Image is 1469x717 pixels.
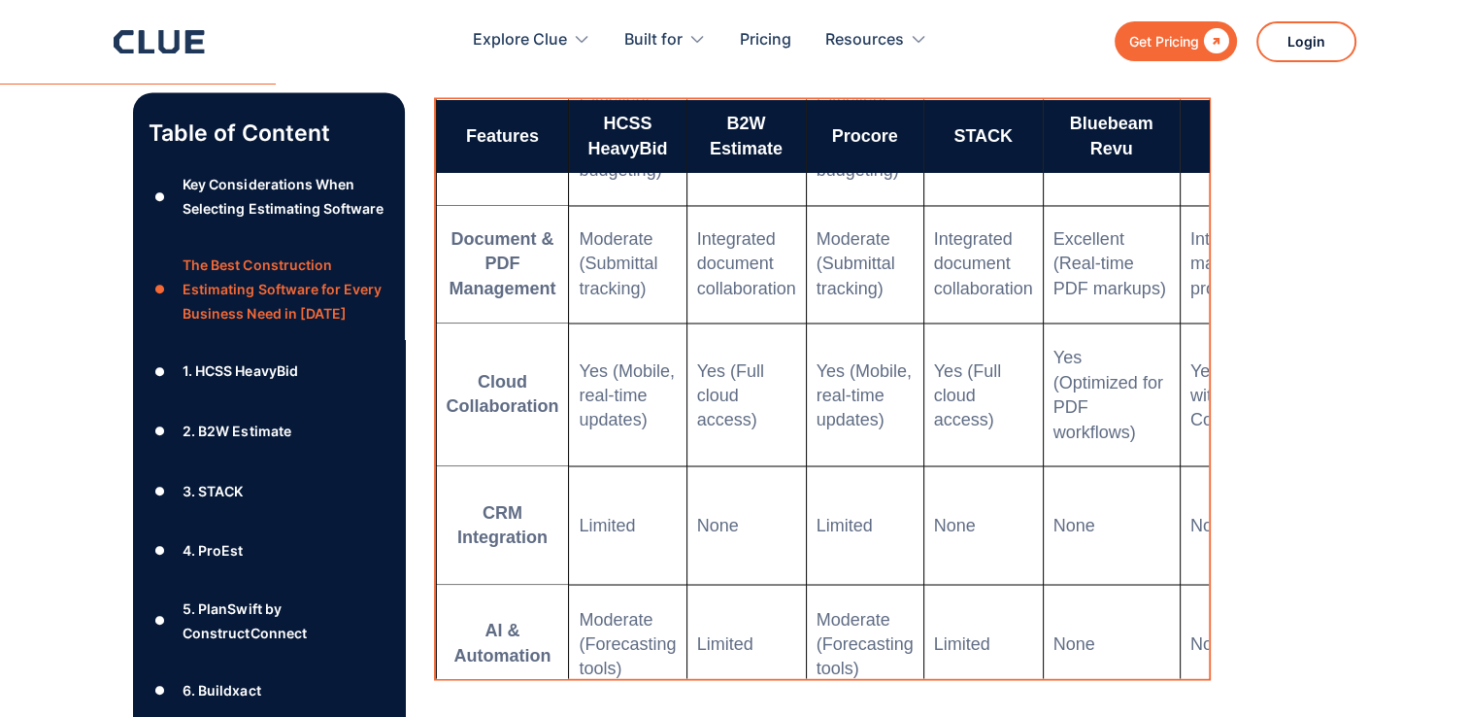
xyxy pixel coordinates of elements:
[149,476,172,505] div: ●
[149,118,389,149] p: Table of Content
[1199,29,1229,53] div: 
[806,585,923,703] td: Moderate (Forecasting tools)
[923,99,1043,172] td: STACK
[806,99,923,172] td: Procore
[149,676,172,705] div: ●
[473,10,590,71] div: Explore Clue
[183,172,388,221] div: Key Considerations When Selecting Estimating Software
[923,585,1043,703] td: Limited
[1180,585,1346,703] td: None
[569,324,686,466] td: Yes (Mobile, real-time updates)
[806,205,923,324] td: Moderate (Submittal tracking)
[473,10,567,71] div: Explore Clue
[686,324,806,466] td: Yes (Full cloud access)
[740,10,791,71] a: Pricing
[806,324,923,466] td: Yes (Mobile, real-time updates)
[1043,324,1180,466] td: Yes (Optimized for PDF workflows)
[825,10,927,71] div: Resources
[624,10,683,71] div: Built for
[569,99,686,172] td: HCSS HeavyBid
[149,357,172,386] div: ●
[183,253,388,326] div: The Best Construction Estimating Software for Every Business Need in [DATE]
[806,466,923,585] td: Limited
[1043,99,1180,172] td: Bluebeam Revu
[149,172,389,221] a: ●Key Considerations When Selecting Estimating Software
[183,678,260,702] div: 6. Buildxact
[436,324,569,466] td: Cloud Collaboration
[923,466,1043,585] td: None
[149,417,172,446] div: ●
[149,536,389,565] a: ●4. ProEst
[686,99,806,172] td: B2W Estimate
[569,466,686,585] td: Limited
[183,597,388,645] div: 5. PlanSwift by ConstructConnect
[183,358,297,383] div: 1. HCSS HeavyBid
[686,205,806,324] td: Integrated document collaboration
[1115,21,1237,61] a: Get Pricing
[1180,466,1346,585] td: None
[183,538,243,563] div: 4. ProEst
[1043,466,1180,585] td: None
[1256,21,1356,62] a: Login
[436,466,569,585] td: CRM Integration
[436,99,569,172] td: Features
[149,357,389,386] a: ●1. HCSS HeavyBid
[434,680,1211,704] p: ‍
[825,10,904,71] div: Resources
[149,417,389,446] a: ●2. B2W Estimate
[1180,324,1346,466] td: Yes (Integrated with ConstructConnect)
[149,606,172,635] div: ●
[149,183,172,212] div: ●
[1043,585,1180,703] td: None
[149,253,389,326] a: ●The Best Construction Estimating Software for Every Business Need in [DATE]
[1043,205,1180,324] td: Excellent (Real-time PDF markups)
[923,205,1043,324] td: Integrated document collaboration
[569,585,686,703] td: Moderate (Forecasting tools)
[1129,29,1199,53] div: Get Pricing
[923,324,1043,466] td: Yes (Full cloud access)
[436,585,569,703] td: AI & Automation
[149,275,172,304] div: ●
[1180,205,1346,324] td: Integrated PDF markup, batch processing
[149,597,389,645] a: ●5. PlanSwift by ConstructConnect
[686,585,806,703] td: Limited
[569,205,686,324] td: Moderate (Submittal tracking)
[183,479,243,503] div: 3. STACK
[183,419,290,443] div: 2. B2W Estimate
[149,676,389,705] a: ●6. Buildxact
[436,205,569,324] td: Document & PDF Management
[1180,99,1346,172] td: PlanSwift
[149,536,172,565] div: ●
[624,10,706,71] div: Built for
[149,476,389,505] a: ●3. STACK
[686,466,806,585] td: None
